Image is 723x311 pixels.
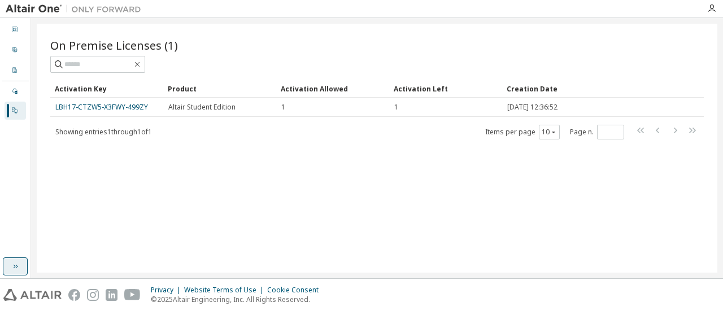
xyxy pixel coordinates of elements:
div: Activation Left [394,80,498,98]
span: Showing entries 1 through 1 of 1 [55,127,152,137]
span: Items per page [485,125,560,139]
div: Creation Date [507,80,654,98]
img: altair_logo.svg [3,289,62,301]
span: On Premise Licenses (1) [50,37,178,53]
span: 1 [281,103,285,112]
img: facebook.svg [68,289,80,301]
p: © 2025 Altair Engineering, Inc. All Rights Reserved. [151,295,325,304]
span: Altair Student Edition [168,103,236,112]
img: youtube.svg [124,289,141,301]
div: Cookie Consent [267,286,325,295]
button: 10 [542,128,557,137]
img: linkedin.svg [106,289,117,301]
img: instagram.svg [87,289,99,301]
div: Product [168,80,272,98]
div: Privacy [151,286,184,295]
img: Altair One [6,3,147,15]
div: Managed [5,82,26,100]
span: [DATE] 12:36:52 [507,103,558,112]
div: User Profile [5,41,26,59]
span: 1 [394,103,398,112]
div: Company Profile [5,62,26,80]
div: Website Terms of Use [184,286,267,295]
a: LBH17-CTZW5-X3FWY-499ZY [55,102,148,112]
div: Activation Key [55,80,159,98]
div: Dashboard [5,21,26,39]
span: Page n. [570,125,624,139]
div: On Prem [5,102,26,120]
div: Activation Allowed [281,80,385,98]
